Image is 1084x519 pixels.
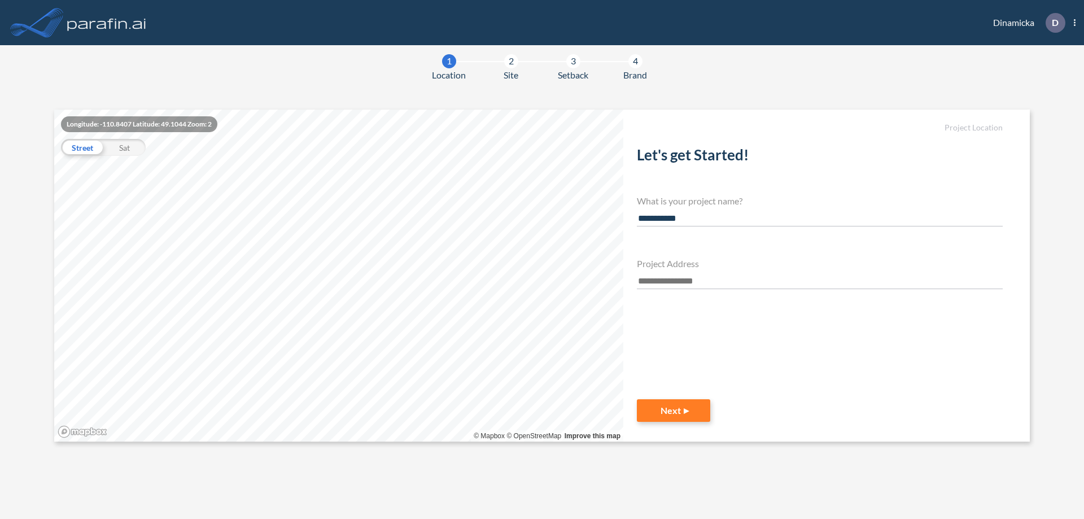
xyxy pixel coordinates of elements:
a: Improve this map [565,432,620,440]
a: Mapbox [474,432,505,440]
div: 1 [442,54,456,68]
div: 4 [628,54,642,68]
div: 3 [566,54,580,68]
a: OpenStreetMap [506,432,561,440]
canvas: Map [54,110,623,442]
h4: What is your project name? [637,195,1003,206]
h2: Let's get Started! [637,146,1003,168]
span: Site [504,68,518,82]
h4: Project Address [637,258,1003,269]
button: Next [637,399,710,422]
div: 2 [504,54,518,68]
a: Mapbox homepage [58,425,107,438]
img: logo [65,11,148,34]
span: Brand [623,68,647,82]
span: Setback [558,68,588,82]
div: Sat [103,139,146,156]
span: Location [432,68,466,82]
h5: Project Location [637,123,1003,133]
div: Street [61,139,103,156]
div: Longitude: -110.8407 Latitude: 49.1044 Zoom: 2 [61,116,217,132]
div: Dinamicka [976,13,1076,33]
p: D [1052,18,1059,28]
